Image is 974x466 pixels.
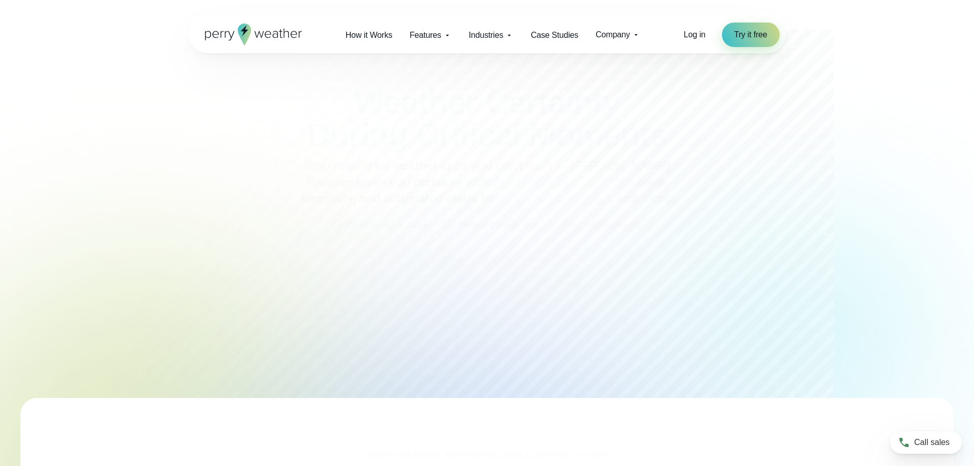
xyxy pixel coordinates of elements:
a: Try it free [722,23,780,47]
a: Log in [684,29,705,41]
span: Call sales [914,436,949,449]
span: Features [410,29,441,41]
a: Call sales [890,431,962,454]
span: Company [596,29,630,41]
a: How it Works [337,25,401,46]
span: Log in [684,30,705,39]
span: Industries [469,29,503,41]
span: Case Studies [531,29,578,41]
a: Case Studies [522,25,587,46]
span: How it Works [346,29,393,41]
span: Try it free [734,29,767,41]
